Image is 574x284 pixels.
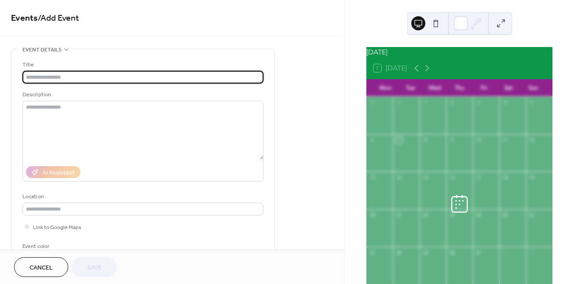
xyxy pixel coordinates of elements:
div: 20 [369,212,376,218]
div: 27 [369,249,376,256]
div: Thu [447,79,472,97]
span: Cancel [29,263,53,273]
div: 2 [529,249,535,256]
div: 25 [502,212,508,218]
div: 12 [529,137,535,143]
div: 26 [529,212,535,218]
div: 1 [502,249,508,256]
div: 13 [369,174,376,181]
div: Title [22,60,262,69]
div: 21 [395,212,402,218]
div: 11 [502,137,508,143]
div: 31 [475,249,482,256]
div: Tue [398,79,423,97]
div: 2 [449,99,455,106]
div: 30 [449,249,455,256]
div: Mon [373,79,398,97]
div: 5 [529,99,535,106]
div: 3 [475,99,482,106]
div: 28 [395,249,402,256]
div: Sat [496,79,521,97]
span: Link to Google Maps [33,223,81,232]
div: Event color [22,242,88,251]
div: 19 [529,174,535,181]
div: Wed [423,79,447,97]
div: Sun [521,79,545,97]
div: 15 [422,174,429,181]
div: 4 [502,99,508,106]
div: 1 [422,99,429,106]
div: 7 [395,137,402,143]
div: 8 [422,137,429,143]
button: Cancel [14,257,68,277]
div: 29 [369,99,376,106]
div: 24 [475,212,482,218]
div: 6 [369,137,376,143]
div: 17 [475,174,482,181]
div: 16 [449,174,455,181]
div: 22 [422,212,429,218]
div: Description [22,90,262,99]
div: 29 [422,249,429,256]
div: 10 [475,137,482,143]
div: Fri [472,79,496,97]
a: Events [11,10,38,27]
span: Event details [22,45,62,55]
div: [DATE] [366,47,552,58]
div: 14 [395,174,402,181]
span: / Add Event [38,10,79,27]
div: 9 [449,137,455,143]
div: 30 [395,99,402,106]
div: 18 [502,174,508,181]
div: Location [22,192,262,201]
div: 23 [449,212,455,218]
